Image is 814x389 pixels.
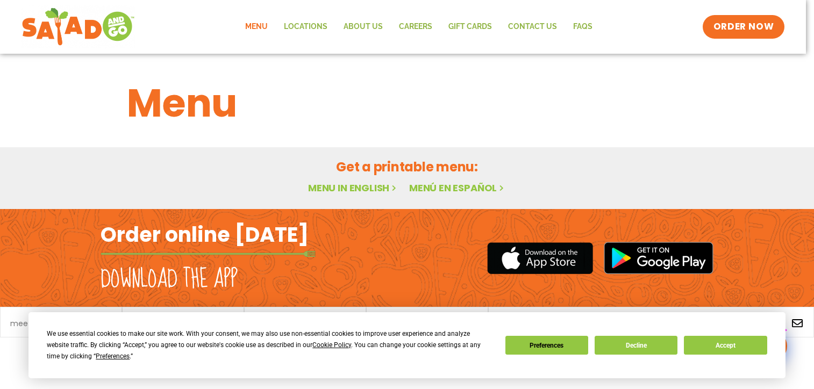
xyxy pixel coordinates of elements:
[703,15,784,39] a: ORDER NOW
[101,264,238,294] h2: Download the app
[101,221,309,248] h2: Order online [DATE]
[127,74,687,132] h1: Menu
[487,241,593,276] img: appstore
[684,336,767,355] button: Accept
[312,341,351,349] span: Cookie Policy
[237,15,601,39] nav: Menu
[276,15,335,39] a: Locations
[565,15,601,39] a: FAQs
[595,336,677,355] button: Decline
[47,328,492,362] div: We use essential cookies to make our site work. With your consent, we may also use non-essential ...
[713,20,774,33] span: ORDER NOW
[391,15,440,39] a: Careers
[101,251,316,257] img: fork
[127,157,687,176] h2: Get a printable menu:
[505,336,588,355] button: Preferences
[500,15,565,39] a: Contact Us
[96,352,130,360] span: Preferences
[28,312,786,378] div: Cookie Consent Prompt
[10,320,112,327] a: meet chef [PERSON_NAME]
[409,181,506,195] a: Menú en español
[604,242,713,274] img: google_play
[440,15,500,39] a: GIFT CARDS
[22,5,135,48] img: new-SAG-logo-768×292
[237,15,276,39] a: Menu
[335,15,391,39] a: About Us
[308,181,398,195] a: Menu in English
